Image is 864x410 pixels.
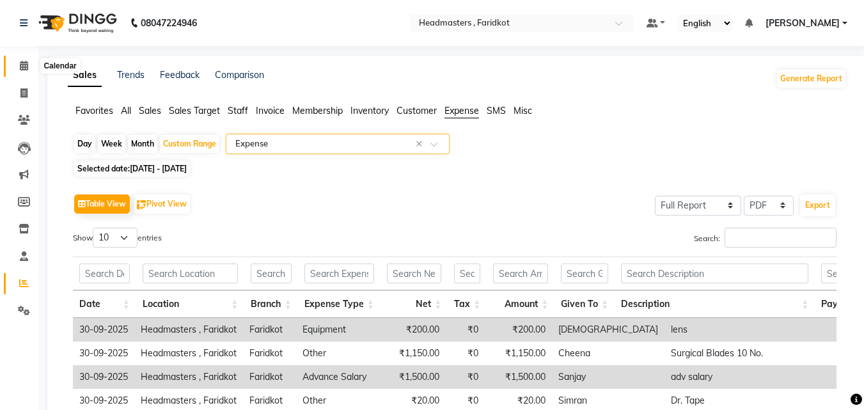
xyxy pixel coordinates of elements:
[143,264,239,283] input: Search Location
[73,342,134,365] td: 30-09-2025
[485,318,552,342] td: ₹200.00
[33,5,120,41] img: logo
[777,70,845,88] button: Generate Report
[160,135,219,153] div: Custom Range
[139,105,161,116] span: Sales
[397,105,437,116] span: Customer
[487,290,554,318] th: Amount: activate to sort column ascending
[485,342,552,365] td: ₹1,150.00
[134,342,243,365] td: Headmasters , Faridkot
[244,290,298,318] th: Branch: activate to sort column ascending
[73,228,162,248] label: Show entries
[169,105,220,116] span: Sales Target
[134,194,190,214] button: Pivot View
[552,365,664,389] td: Sanjay
[664,342,840,365] td: Surgical Blades 10 No.
[487,105,506,116] span: SMS
[446,365,485,389] td: ₹0
[379,365,446,389] td: ₹1,500.00
[75,105,113,116] span: Favorites
[134,365,243,389] td: Headmasters , Faridkot
[615,290,815,318] th: Description: activate to sort column ascending
[664,318,840,342] td: lens
[416,138,427,151] span: Clear all
[73,290,136,318] th: Date: activate to sort column ascending
[251,264,292,283] input: Search Branch
[98,135,125,153] div: Week
[454,264,480,283] input: Search Tax
[379,318,446,342] td: ₹200.00
[40,58,79,74] div: Calendar
[448,290,487,318] th: Tax: activate to sort column ascending
[304,264,374,283] input: Search Expense Type
[136,290,245,318] th: Location: activate to sort column ascending
[117,69,145,81] a: Trends
[228,105,248,116] span: Staff
[514,105,532,116] span: Misc
[694,228,837,248] label: Search:
[121,105,131,116] span: All
[485,365,552,389] td: ₹1,500.00
[446,342,485,365] td: ₹0
[73,318,134,342] td: 30-09-2025
[493,264,548,283] input: Search Amount
[79,264,130,283] input: Search Date
[74,161,190,177] span: Selected date:
[725,228,837,248] input: Search:
[350,105,389,116] span: Inventory
[134,318,243,342] td: Headmasters , Faridkot
[552,318,664,342] td: [DEMOGRAPHIC_DATA]
[387,264,441,283] input: Search Net
[444,105,479,116] span: Expense
[296,365,379,389] td: Advance Salary
[160,69,200,81] a: Feedback
[243,365,296,389] td: Faridkot
[74,135,95,153] div: Day
[137,200,146,210] img: pivot.png
[256,105,285,116] span: Invoice
[243,342,296,365] td: Faridkot
[379,342,446,365] td: ₹1,150.00
[381,290,448,318] th: Net: activate to sort column ascending
[130,164,187,173] span: [DATE] - [DATE]
[73,365,134,389] td: 30-09-2025
[552,342,664,365] td: Cheena
[621,264,808,283] input: Search Description
[561,264,608,283] input: Search Given To
[664,365,840,389] td: adv salary
[74,194,130,214] button: Table View
[93,228,137,248] select: Showentries
[554,290,615,318] th: Given To: activate to sort column ascending
[243,318,296,342] td: Faridkot
[298,290,381,318] th: Expense Type: activate to sort column ascending
[296,318,379,342] td: Equipment
[766,17,840,30] span: [PERSON_NAME]
[800,194,835,216] button: Export
[215,69,264,81] a: Comparison
[296,342,379,365] td: Other
[128,135,157,153] div: Month
[292,105,343,116] span: Membership
[446,318,485,342] td: ₹0
[141,5,197,41] b: 08047224946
